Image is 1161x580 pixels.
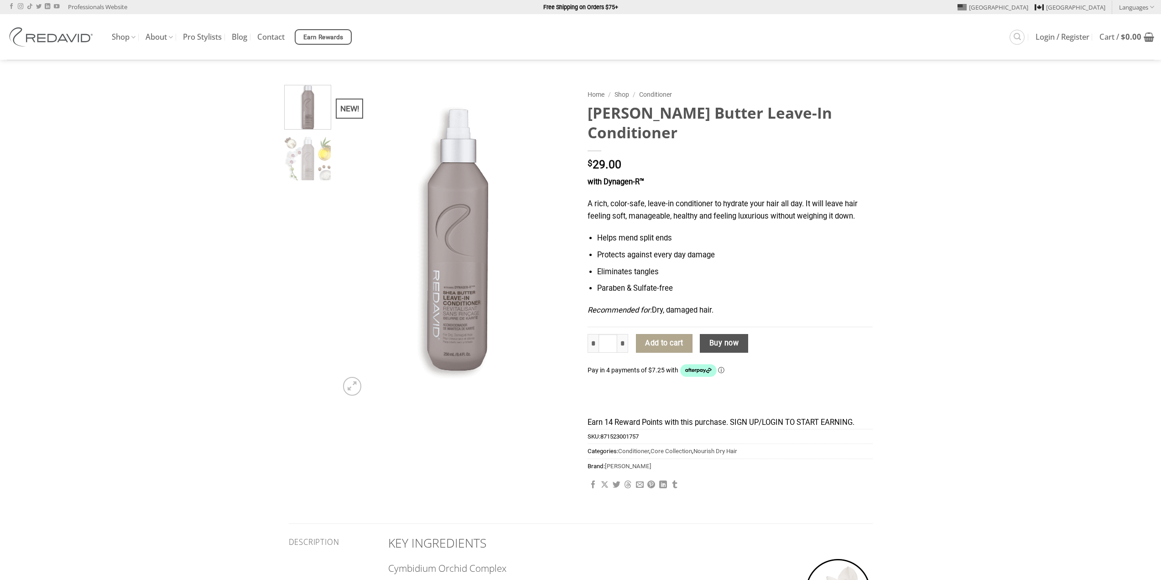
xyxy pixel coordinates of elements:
[589,481,597,490] a: Share on Facebook
[617,334,628,353] input: Increase quantity of Shea Butter Leave-In Conditioner
[1036,33,1089,41] span: Login / Register
[388,561,873,576] h3: Cymbidium Orchid Complex
[1119,0,1154,14] a: Languages
[651,448,692,455] a: Core Collection
[693,448,737,455] a: Nourish Dry Hair
[183,29,222,45] a: Pro Stylists
[9,4,14,10] a: Follow on Facebook
[588,429,873,444] span: SKU:
[700,334,748,353] button: Buy now
[613,481,620,490] a: Share on Twitter
[588,178,644,186] strong: with Dynagen-R™
[588,306,652,314] em: Recommended for:
[614,91,629,98] a: Shop
[338,85,574,400] img: Shea Butter Leave-In Conditioner
[718,366,724,374] a: Information - Opens a dialog
[45,4,50,10] a: Follow on LinkedIn
[1010,30,1025,45] a: Search
[624,481,632,490] a: Share on Threads
[588,417,873,429] div: Earn 14 Reward Points with this purchase. SIGN UP/LOGIN TO START EARNING.
[659,481,667,490] a: Share on LinkedIn
[597,266,872,278] li: Eliminates tangles
[647,481,655,490] a: Pin on Pinterest
[636,334,692,353] button: Add to cart
[599,334,618,353] input: Product quantity
[27,4,32,10] a: Follow on TikTok
[232,29,247,45] a: Blog
[588,459,873,473] span: Brand:
[600,433,639,440] span: 871523001757
[588,304,873,317] p: Dry, damaged hair.
[597,249,872,261] li: Protects against every day damage
[958,0,1028,14] a: [GEOGRAPHIC_DATA]
[588,334,599,353] input: Reduce quantity of Shea Butter Leave-In Conditioner
[605,463,651,470] a: [PERSON_NAME]
[597,232,872,245] li: Helps mend split ends
[588,91,604,98] a: Home
[112,28,135,46] a: Shop
[289,538,375,547] h5: Description
[639,91,672,98] a: Conditioner
[601,481,609,490] a: Share on X
[1035,0,1105,14] a: [GEOGRAPHIC_DATA]
[1121,31,1125,42] span: $
[588,198,873,222] p: A rich, color-safe, leave-in conditioner to hydrate your hair all day. It will leave hair feeling...
[588,366,680,374] span: Pay in 4 payments of $7.25 with
[543,4,618,10] strong: Free Shipping on Orders $75+
[633,91,635,98] span: /
[388,535,873,551] h2: KEY INGREDIENTS
[608,91,611,98] span: /
[343,377,361,395] a: Zoom
[1099,27,1154,47] a: View cart
[7,27,98,47] img: REDAVID Salon Products | United States
[54,4,59,10] a: Follow on YouTube
[18,4,23,10] a: Follow on Instagram
[146,28,173,46] a: About
[618,448,649,455] a: Conditioner
[588,158,621,171] bdi: 29.00
[303,32,344,42] span: Earn Rewards
[588,103,873,143] h1: [PERSON_NAME] Butter Leave-In Conditioner
[588,444,873,458] span: Categories: , ,
[257,29,285,45] a: Contact
[636,481,644,490] a: Email to a Friend
[1121,31,1141,42] bdi: 0.00
[588,89,873,100] nav: Breadcrumb
[588,159,593,168] span: $
[36,4,42,10] a: Follow on Twitter
[295,29,352,45] a: Earn Rewards
[1036,29,1089,45] a: Login / Register
[1099,33,1141,41] span: Cart /
[597,282,872,295] li: Paraben & Sulfate-free
[671,481,678,490] a: Share on Tumblr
